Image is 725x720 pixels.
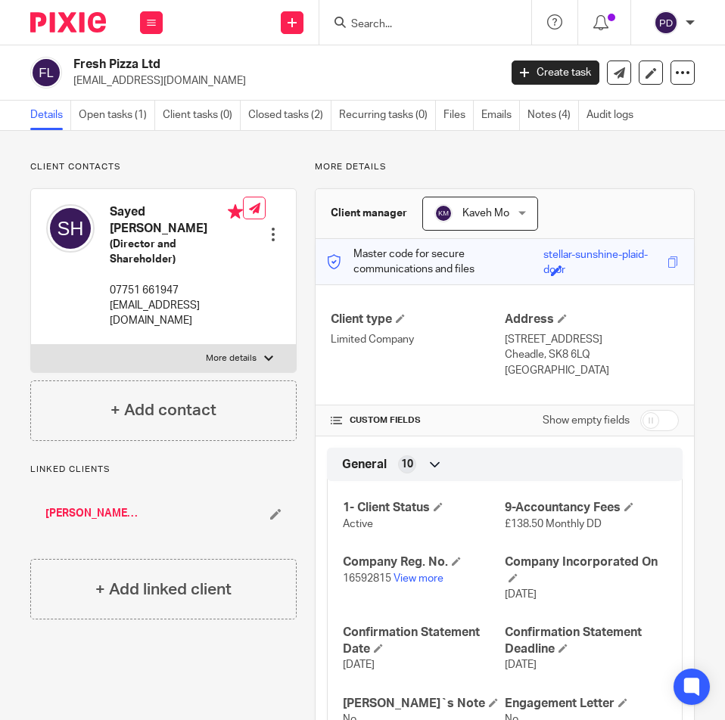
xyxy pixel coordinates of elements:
[401,457,413,472] span: 10
[315,161,695,173] p: More details
[46,204,95,253] img: svg%3E
[95,578,232,601] h4: + Add linked client
[505,554,667,587] h4: Company Incorporated On
[30,161,297,173] p: Client contacts
[110,399,216,422] h4: + Add contact
[543,413,630,428] label: Show empty fields
[505,625,667,657] h4: Confirmation Statement Deadline
[30,101,71,130] a: Details
[505,659,537,670] span: [DATE]
[79,101,155,130] a: Open tasks (1)
[339,101,436,130] a: Recurring tasks (0)
[343,659,375,670] span: [DATE]
[343,573,391,584] span: 16592815
[543,247,664,265] div: stellar-sunshine-plaid-door
[512,61,599,85] a: Create task
[343,554,505,570] h4: Company Reg. No.
[343,625,505,657] h4: Confirmation Statement Date
[163,101,241,130] a: Client tasks (0)
[331,206,407,221] h3: Client manager
[462,208,509,219] span: Kaveh Mo
[248,101,331,130] a: Closed tasks (2)
[654,11,678,35] img: svg%3E
[73,57,406,73] h2: Fresh Pizza Ltd
[30,12,106,33] img: Pixie
[110,204,243,237] h4: Sayed [PERSON_NAME]
[331,332,505,347] p: Limited Company
[331,414,505,427] h4: CUSTOM FIELDS
[350,18,486,32] input: Search
[73,73,489,88] p: [EMAIL_ADDRESS][DOMAIN_NAME]
[30,57,62,88] img: svg%3E
[206,352,257,365] p: More details
[505,363,679,378] p: [GEOGRAPHIC_DATA]
[505,347,679,362] p: Cheadle, SK8 6LQ
[343,519,373,529] span: Active
[394,573,443,584] a: View more
[505,500,667,516] h4: 9-Accountancy Fees
[434,204,453,222] img: svg%3E
[228,204,243,219] i: Primary
[110,237,243,268] h5: (Director and Shareholder)
[505,312,679,327] h4: Address
[30,464,297,476] p: Linked clients
[110,298,243,329] p: [EMAIL_ADDRESS][DOMAIN_NAME]
[342,457,387,473] span: General
[327,247,543,278] p: Master code for secure communications and files
[505,519,602,529] span: £138.50 Monthly DD
[587,101,641,130] a: Audit logs
[481,101,520,130] a: Emails
[505,332,679,347] p: [STREET_ADDRESS]
[505,696,667,712] h4: Engagement Letter
[527,101,579,130] a: Notes (4)
[505,589,537,600] span: [DATE]
[331,312,505,327] h4: Client type
[343,696,505,712] h4: [PERSON_NAME]`s Note
[343,500,505,516] h4: 1- Client Status
[45,506,140,521] a: [PERSON_NAME] [PERSON_NAME] (FRESH PIZZA)
[110,283,243,298] p: 07751 661947
[443,101,474,130] a: Files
